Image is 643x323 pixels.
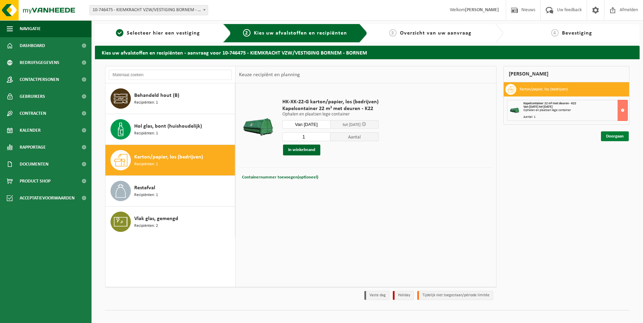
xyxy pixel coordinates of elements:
[105,207,235,237] button: Vlak glas, gemengd Recipiënten: 2
[134,100,158,106] span: Recipiënten: 1
[393,291,414,300] li: Holiday
[134,130,158,137] span: Recipiënten: 1
[89,5,208,15] span: 10-746475 - KIEMKRACHT VZW/VESTIGING BORNEM - BORNEM
[20,173,51,190] span: Product Shop
[20,37,45,54] span: Dashboard
[523,109,627,112] div: Ophalen en plaatsen lege container
[105,176,235,207] button: Restafval Recipiënten: 1
[282,112,379,117] p: Ophalen en plaatsen lege container
[465,7,499,13] strong: [PERSON_NAME]
[551,29,559,37] span: 4
[20,88,45,105] span: Gebruikers
[20,122,41,139] span: Kalender
[20,71,59,88] span: Contactpersonen
[105,83,235,114] button: Behandeld hout (B) Recipiënten: 1
[134,122,202,130] span: Hol glas, bont (huishoudelijk)
[134,215,178,223] span: Vlak glas, gemengd
[20,54,59,71] span: Bedrijfsgegevens
[90,5,208,15] span: 10-746475 - KIEMKRACHT VZW/VESTIGING BORNEM - BORNEM
[282,99,379,105] span: HK-XK-22-G karton/papier, los (bedrijven)
[134,192,158,198] span: Recipiënten: 1
[134,161,158,168] span: Recipiënten: 1
[417,291,493,300] li: Tijdelijk niet toegestaan/période limitée
[109,70,232,80] input: Materiaal zoeken
[105,145,235,176] button: Karton/papier, los (bedrijven) Recipiënten: 1
[523,102,576,105] span: Kapelcontainer 22 m³ met deuren - K22
[20,139,46,156] span: Rapportage
[116,29,123,37] span: 1
[364,291,389,300] li: Vaste dag
[503,66,629,82] div: [PERSON_NAME]
[20,190,75,207] span: Acceptatievoorwaarden
[283,145,320,155] button: In winkelmand
[601,131,629,141] a: Doorgaan
[523,115,627,119] div: Aantal: 1
[127,30,200,36] span: Selecteer hier een vestiging
[105,114,235,145] button: Hol glas, bont (huishoudelijk) Recipiënten: 1
[134,223,158,229] span: Recipiënten: 2
[343,123,361,127] span: tot [DATE]
[400,30,471,36] span: Overzicht van uw aanvraag
[134,184,155,192] span: Restafval
[20,105,46,122] span: Contracten
[242,175,318,179] span: Containernummer toevoegen(optioneel)
[134,91,179,100] span: Behandeld hout (B)
[523,105,552,109] strong: Van [DATE] tot [DATE]
[282,105,379,112] span: Kapelcontainer 22 m³ met deuren - K22
[241,173,319,182] button: Containernummer toevoegen(optioneel)
[20,20,41,37] span: Navigatie
[236,66,303,83] div: Keuze recipiënt en planning
[134,153,203,161] span: Karton/papier, los (bedrijven)
[389,29,397,37] span: 3
[95,46,640,59] h2: Kies uw afvalstoffen en recipiënten - aanvraag voor 10-746475 - KIEMKRACHT VZW/VESTIGING BORNEM -...
[254,30,347,36] span: Kies uw afvalstoffen en recipiënten
[520,84,568,95] h3: Karton/papier, los (bedrijven)
[243,29,250,37] span: 2
[282,120,330,129] input: Selecteer datum
[330,132,379,141] span: Aantal
[98,29,218,37] a: 1Selecteer hier een vestiging
[20,156,48,173] span: Documenten
[562,30,592,36] span: Bevestiging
